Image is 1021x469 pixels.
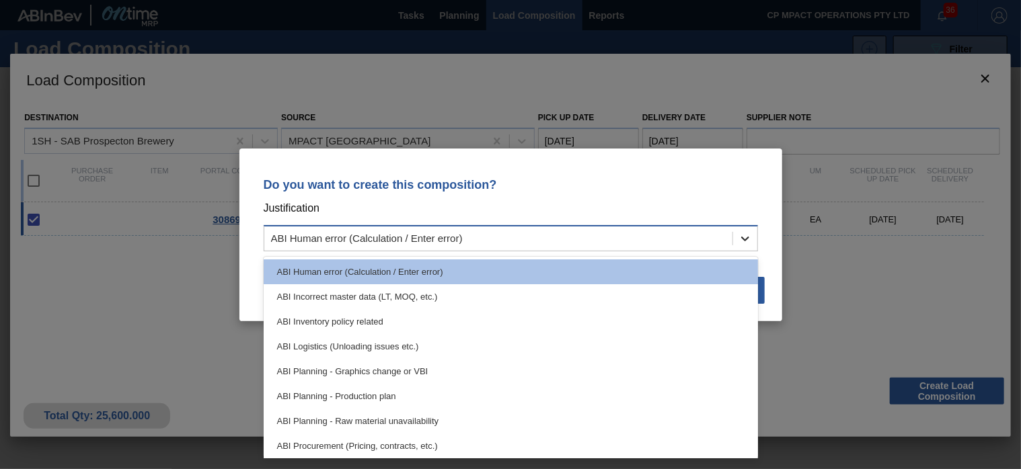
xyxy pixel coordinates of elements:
div: ABI Inventory policy related [264,309,758,334]
div: ABI Human error (Calculation / Enter error) [271,232,463,244]
div: ABI Planning - Graphics change or VBI [264,359,758,384]
div: ABI Planning - Production plan [264,384,758,409]
div: ABI Logistics (Unloading issues etc.) [264,334,758,359]
div: ABI Procurement (Pricing, contracts, etc.) [264,433,758,458]
div: ABI Incorrect master data (LT, MOQ, etc.) [264,284,758,309]
div: ABI Planning - Raw material unavailability [264,409,758,433]
p: Do you want to create this composition? [264,178,758,191]
div: ABI Human error (Calculation / Enter error) [264,259,758,284]
p: Justification [264,200,758,217]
